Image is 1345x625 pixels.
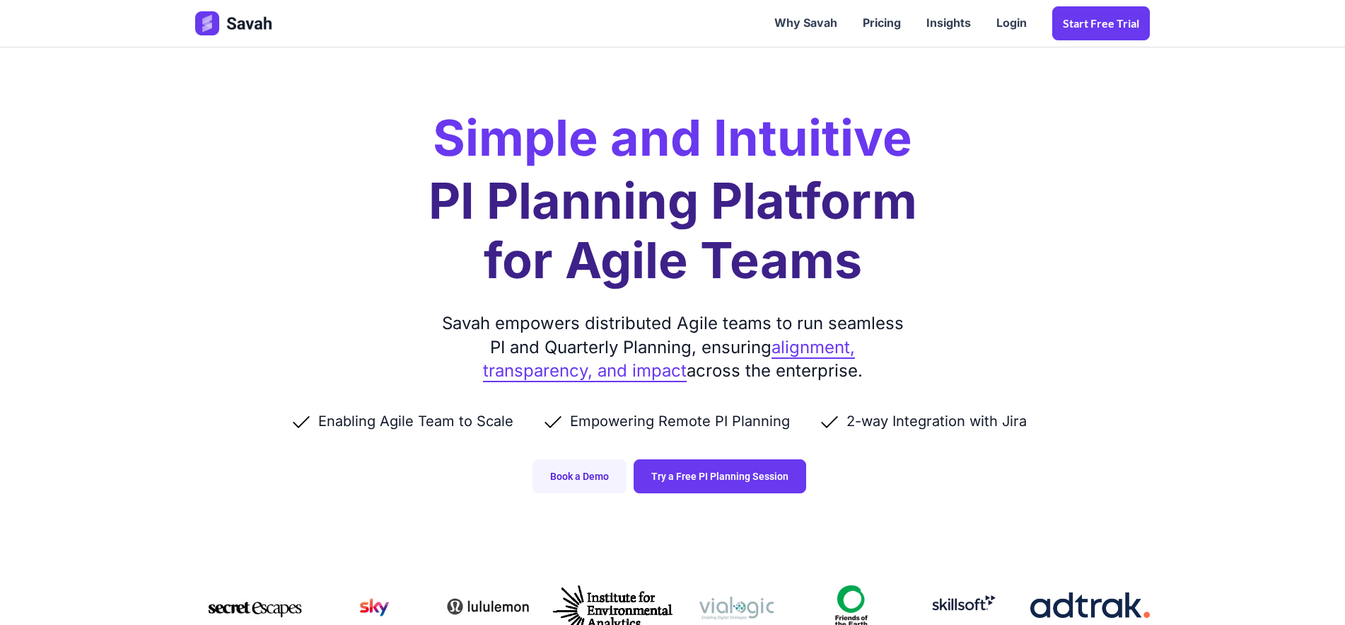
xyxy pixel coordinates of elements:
[762,1,850,45] a: Why Savah
[914,1,984,45] a: Insights
[542,411,818,431] li: Empowering Remote PI Planning
[818,411,1055,431] li: 2-way Integration with Jira
[850,1,914,45] a: Pricing
[436,311,909,383] div: Savah empowers distributed Agile teams to run seamless PI and Quarterly Planning, ensuring across...
[634,459,806,493] a: Try a Free PI Planning Session
[532,459,627,493] a: Book a Demo
[984,1,1040,45] a: Login
[429,171,917,290] h1: PI Planning Platform for Agile Teams
[1052,6,1150,40] a: Start Free trial
[290,411,542,431] li: Enabling Agile Team to Scale
[433,113,912,163] h2: Simple and Intuitive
